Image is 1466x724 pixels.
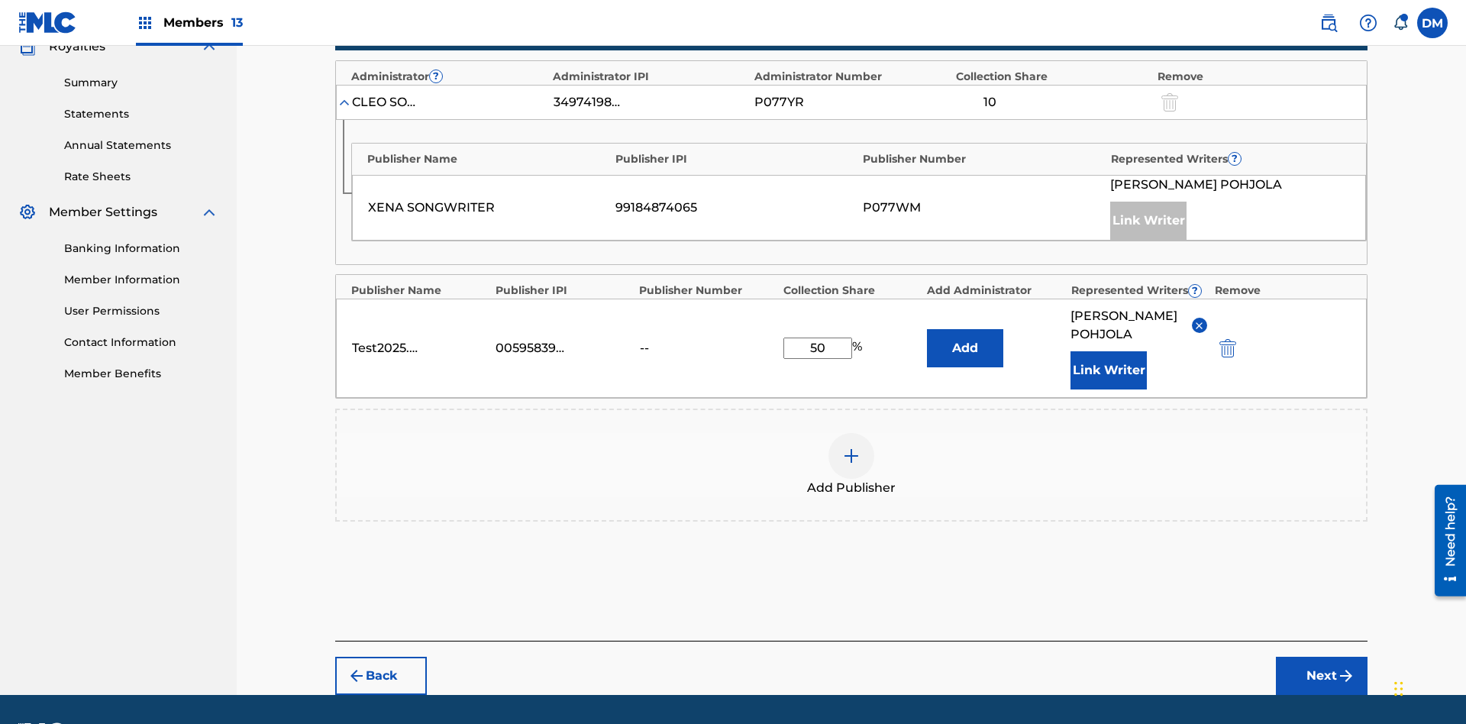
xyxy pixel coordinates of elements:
[807,479,896,497] span: Add Publisher
[1417,8,1448,38] div: User Menu
[18,11,77,34] img: MLC Logo
[64,303,218,319] a: User Permissions
[956,69,1150,85] div: Collection Share
[49,203,157,221] span: Member Settings
[18,203,37,221] img: Member Settings
[368,199,608,217] div: XENA SONGWRITER
[783,283,920,299] div: Collection Share
[1071,283,1208,299] div: Represented Writers
[1393,15,1408,31] div: Notifications
[1394,666,1403,712] div: Drag
[430,70,442,82] span: ?
[1219,339,1236,357] img: 12a2ab48e56ec057fbd8.svg
[863,151,1103,167] div: Publisher Number
[927,329,1003,367] button: Add
[1337,667,1355,685] img: f7272a7cc735f4ea7f67.svg
[351,283,488,299] div: Publisher Name
[1390,651,1466,724] iframe: Chat Widget
[754,69,948,85] div: Administrator Number
[347,667,366,685] img: 7ee5dd4eb1f8a8e3ef2f.svg
[367,151,608,167] div: Publisher Name
[863,199,1103,217] div: P077WM
[337,95,352,110] img: expand-cell-toggle
[1276,657,1368,695] button: Next
[1229,153,1241,165] span: ?
[64,241,218,257] a: Banking Information
[18,37,37,56] img: Royalties
[1359,14,1377,32] img: help
[1313,8,1344,38] a: Public Search
[927,283,1064,299] div: Add Administrator
[163,14,243,31] span: Members
[1070,307,1180,344] span: [PERSON_NAME] POHJOLA
[1215,283,1351,299] div: Remove
[200,37,218,56] img: expand
[1423,479,1466,604] iframe: Resource Center
[231,15,243,30] span: 13
[852,338,866,359] span: %
[615,151,856,167] div: Publisher IPI
[842,447,861,465] img: add
[1111,151,1351,167] div: Represented Writers
[200,203,218,221] img: expand
[49,37,105,56] span: Royalties
[1070,351,1147,389] button: Link Writer
[553,69,747,85] div: Administrator IPI
[496,283,632,299] div: Publisher IPI
[639,283,776,299] div: Publisher Number
[1110,176,1282,194] span: [PERSON_NAME] POHJOLA
[64,169,218,185] a: Rate Sheets
[1189,285,1201,297] span: ?
[615,199,855,217] div: 99184874065
[1158,69,1351,85] div: Remove
[351,69,545,85] div: Administrator
[335,657,427,695] button: Back
[1319,14,1338,32] img: search
[64,272,218,288] a: Member Information
[64,75,218,91] a: Summary
[64,106,218,122] a: Statements
[1193,320,1205,331] img: remove-from-list-button
[64,366,218,382] a: Member Benefits
[136,14,154,32] img: Top Rightsholders
[64,335,218,351] a: Contact Information
[1353,8,1384,38] div: Help
[64,137,218,154] a: Annual Statements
